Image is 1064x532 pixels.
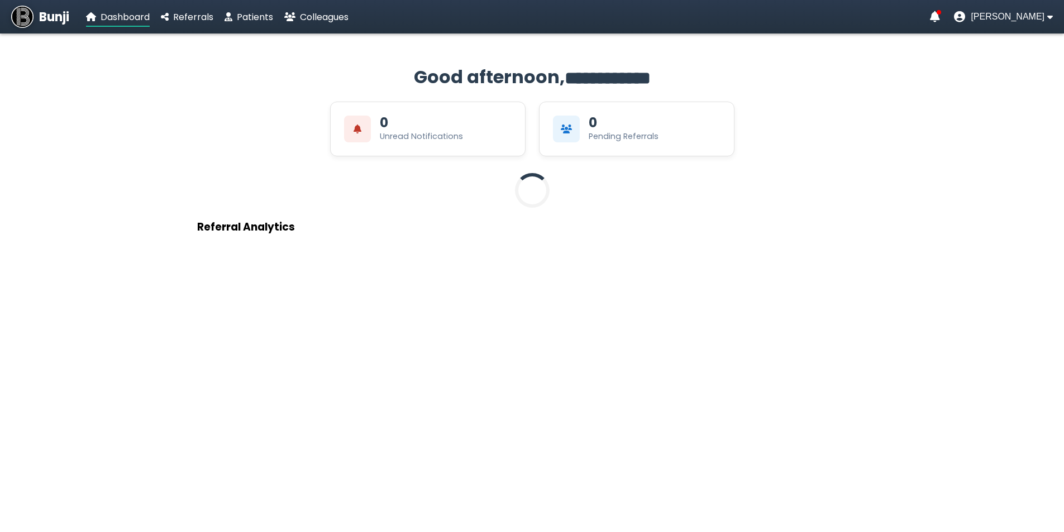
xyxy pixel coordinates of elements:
img: Bunji Dental Referral Management [11,6,34,28]
span: [PERSON_NAME] [971,12,1044,22]
a: Notifications [930,11,940,22]
span: Dashboard [101,11,150,23]
div: View Pending Referrals [539,102,734,156]
h2: Good afternoon, [197,64,867,90]
div: Unread Notifications [380,131,463,142]
div: View Unread Notifications [330,102,526,156]
div: 0 [380,116,388,130]
button: User menu [954,11,1053,22]
span: Patients [237,11,273,23]
h3: Referral Analytics [197,219,867,235]
span: Bunji [39,8,69,26]
a: Patients [225,10,273,24]
div: 0 [589,116,597,130]
div: Pending Referrals [589,131,659,142]
span: Colleagues [300,11,349,23]
a: Bunji [11,6,69,28]
a: Colleagues [284,10,349,24]
a: Dashboard [86,10,150,24]
a: Referrals [161,10,213,24]
span: Referrals [173,11,213,23]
